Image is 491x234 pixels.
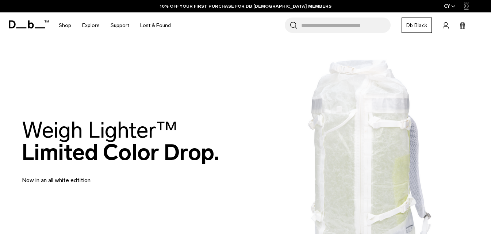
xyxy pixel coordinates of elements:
a: Db Black [402,18,432,33]
a: Shop [59,12,71,38]
nav: Main Navigation [53,12,176,38]
a: Lost & Found [140,12,171,38]
a: 10% OFF YOUR FIRST PURCHASE FOR DB [DEMOGRAPHIC_DATA] MEMBERS [160,3,331,9]
p: Now in an all white edtition. [22,167,197,185]
span: Weigh Lighter™ [22,117,177,143]
h2: Limited Color Drop. [22,119,219,164]
a: Support [111,12,129,38]
a: Explore [82,12,100,38]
